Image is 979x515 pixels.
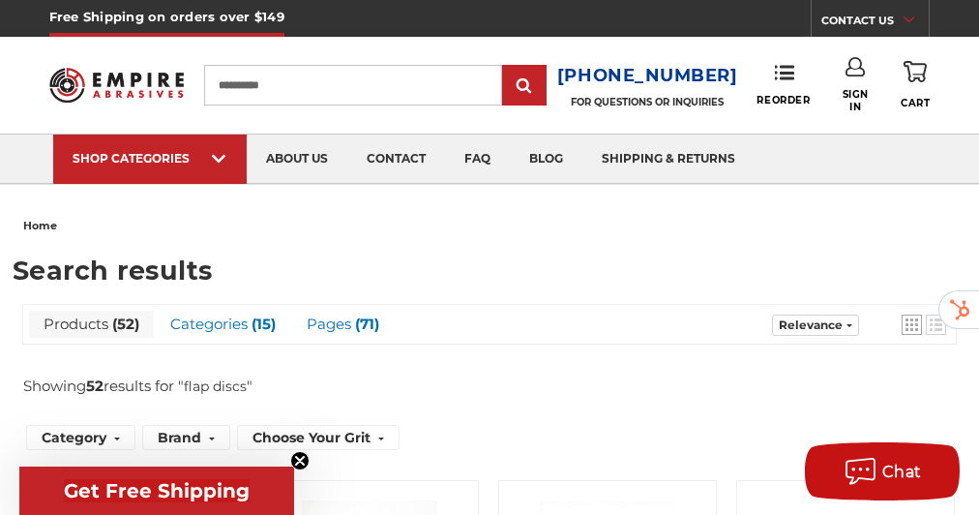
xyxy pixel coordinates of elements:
span: Brand [158,429,201,446]
a: Sort options [772,315,859,336]
a: flap discs [184,378,247,395]
a: View grid mode [902,315,922,335]
a: shipping & returns [582,135,755,184]
span: Sign In [836,88,875,113]
a: faq [445,135,510,184]
span: 52 [108,315,139,333]
a: View list mode [926,315,946,335]
a: Cart [901,57,930,112]
div: SHOP CATEGORIES [73,151,227,166]
a: [PHONE_NUMBER] [557,62,738,90]
a: View Products Tab [29,311,154,338]
span: Category [42,429,106,446]
a: View Pages Tab [292,311,394,338]
button: Close teaser [290,451,310,470]
div: Showing results for " " [23,377,255,395]
p: FOR QUESTIONS OR INQUIRIES [557,96,738,108]
a: blog [510,135,582,184]
span: Reorder [756,94,810,106]
a: CONTACT US [821,10,929,37]
span: Choose Your Grit [252,429,371,446]
a: Reorder [756,64,810,106]
h1: Search results [13,257,966,284]
span: Cart [901,97,930,109]
img: Empire Abrasives [49,59,185,112]
span: Get Free Shipping [64,479,250,502]
span: Relevance [779,318,843,332]
span: 15 [248,315,276,333]
span: 71 [351,315,379,333]
a: about us [247,135,347,184]
b: 52 [86,377,104,395]
span: Chat [882,463,922,481]
span: home [23,219,57,232]
a: View Categories Tab [156,311,290,338]
a: contact [347,135,445,184]
button: Chat [805,442,960,500]
div: Get Free ShippingClose teaser [19,467,294,515]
